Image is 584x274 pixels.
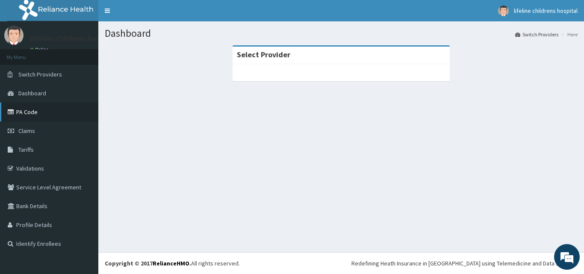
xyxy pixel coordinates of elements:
strong: Select Provider [237,50,290,59]
a: Online [30,47,50,53]
span: Dashboard [18,89,46,97]
span: Claims [18,127,35,135]
footer: All rights reserved. [98,252,584,274]
p: lifeline childrens hospital [30,35,115,42]
div: Redefining Heath Insurance in [GEOGRAPHIC_DATA] using Telemedicine and Data Science! [351,259,578,268]
span: lifeline childrens hospital [514,7,578,15]
li: Here [559,31,578,38]
h1: Dashboard [105,28,578,39]
textarea: Type your message and hit 'Enter' [4,183,163,213]
strong: Copyright © 2017 . [105,259,191,267]
img: User Image [4,26,24,45]
div: Chat with us now [44,48,144,59]
img: d_794563401_company_1708531726252_794563401 [16,43,35,64]
a: RelianceHMO [153,259,189,267]
img: User Image [498,6,509,16]
a: Switch Providers [515,31,558,38]
span: Tariffs [18,146,34,153]
span: Switch Providers [18,71,62,78]
div: Minimize live chat window [140,4,161,25]
span: We're online! [50,82,118,169]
